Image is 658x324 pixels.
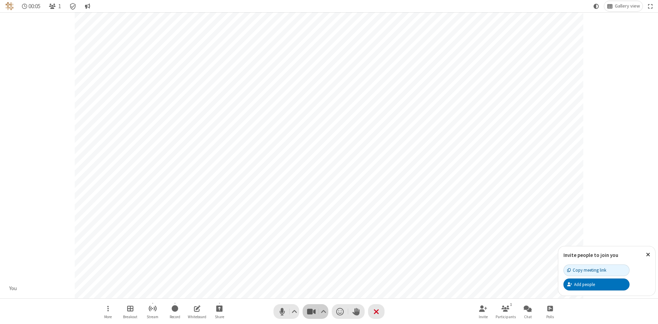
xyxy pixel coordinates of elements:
[567,267,606,273] div: Copy meeting link
[170,315,180,319] span: Record
[368,304,385,319] button: End or leave meeting
[66,1,80,11] div: Meeting details Encryption enabled
[615,3,640,9] span: Gallery view
[563,278,630,290] button: Add people
[563,264,630,276] button: Copy meeting link
[5,2,14,10] img: QA Selenium DO NOT DELETE OR CHANGE
[215,315,224,319] span: Share
[563,252,618,258] label: Invite people to join you
[120,302,141,321] button: Manage Breakout Rooms
[28,3,40,10] span: 00:05
[508,301,514,308] div: 1
[104,315,112,319] span: More
[58,3,61,10] span: 1
[46,1,64,11] button: Open participant list
[209,302,230,321] button: Start sharing
[98,302,118,321] button: Open menu
[496,315,516,319] span: Participants
[604,1,643,11] button: Change layout
[164,302,185,321] button: Start recording
[19,1,44,11] div: Timer
[332,304,348,319] button: Send a reaction
[348,304,365,319] button: Raise hand
[517,302,538,321] button: Open chat
[495,302,516,321] button: Open participant list
[591,1,602,11] button: Using system theme
[82,1,93,11] button: Conversation
[188,315,206,319] span: Whiteboard
[147,315,158,319] span: Stream
[540,302,560,321] button: Open poll
[187,302,207,321] button: Open shared whiteboard
[479,315,488,319] span: Invite
[524,315,532,319] span: Chat
[473,302,493,321] button: Invite participants (Alt+I)
[290,304,299,319] button: Audio settings
[303,304,328,319] button: Stop video (Alt+V)
[123,315,137,319] span: Breakout
[645,1,656,11] button: Fullscreen
[7,285,20,293] div: You
[546,315,554,319] span: Polls
[319,304,328,319] button: Video setting
[142,302,163,321] button: Start streaming
[273,304,299,319] button: Mute (Alt+A)
[641,246,655,263] button: Close popover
